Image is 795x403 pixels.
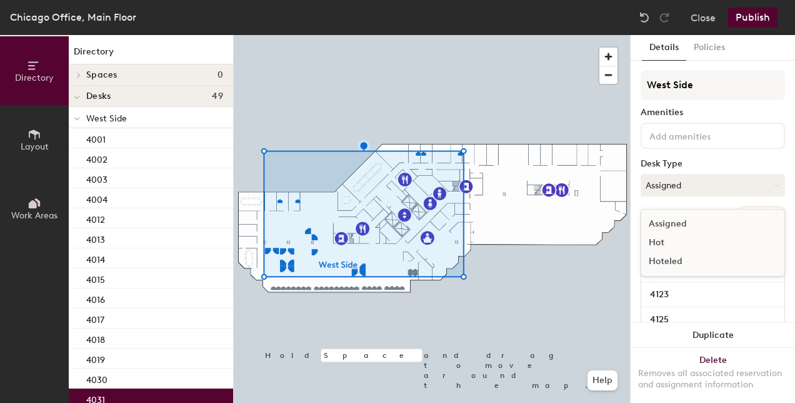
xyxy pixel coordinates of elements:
p: 4004 [86,191,107,205]
button: Details [642,35,686,61]
div: Assigned [641,215,766,233]
div: Amenities [641,108,785,118]
p: 4018 [86,331,105,345]
p: 4003 [86,171,107,185]
button: Publish [728,8,777,28]
button: Help [587,370,617,390]
p: 4012 [86,211,105,225]
p: 4014 [86,251,105,265]
p: 4013 [86,231,105,245]
button: Assigned [641,174,785,196]
span: Layout [21,141,49,152]
div: Removes all associated reservation and assignment information [638,368,787,390]
p: 4015 [86,271,105,285]
span: Spaces [86,70,117,80]
div: Hoteled [641,252,766,271]
p: 4019 [86,351,105,365]
p: 4030 [86,371,107,385]
span: Directory [15,73,54,83]
button: DeleteRemoves all associated reservation and assignment information [631,348,795,403]
div: Chicago Office, Main Floor [10,9,136,25]
span: Work Areas [11,210,57,221]
p: 4002 [86,151,107,165]
img: Redo [658,11,671,24]
button: Ungroup [739,207,785,228]
img: Undo [638,11,651,24]
input: Unnamed desk [644,311,782,329]
p: 4001 [86,131,106,145]
span: 0 [217,70,223,80]
div: Desk Type [641,159,785,169]
p: 4017 [86,311,104,325]
span: Desks [86,91,111,101]
h1: Directory [69,45,233,64]
span: West Side [86,113,127,124]
button: Duplicate [631,323,795,348]
span: 49 [212,91,223,101]
p: 4016 [86,291,105,305]
button: Policies [686,35,732,61]
div: Hot [641,233,766,252]
button: Close [691,8,716,28]
input: Unnamed desk [644,286,782,304]
input: Add amenities [647,128,759,143]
